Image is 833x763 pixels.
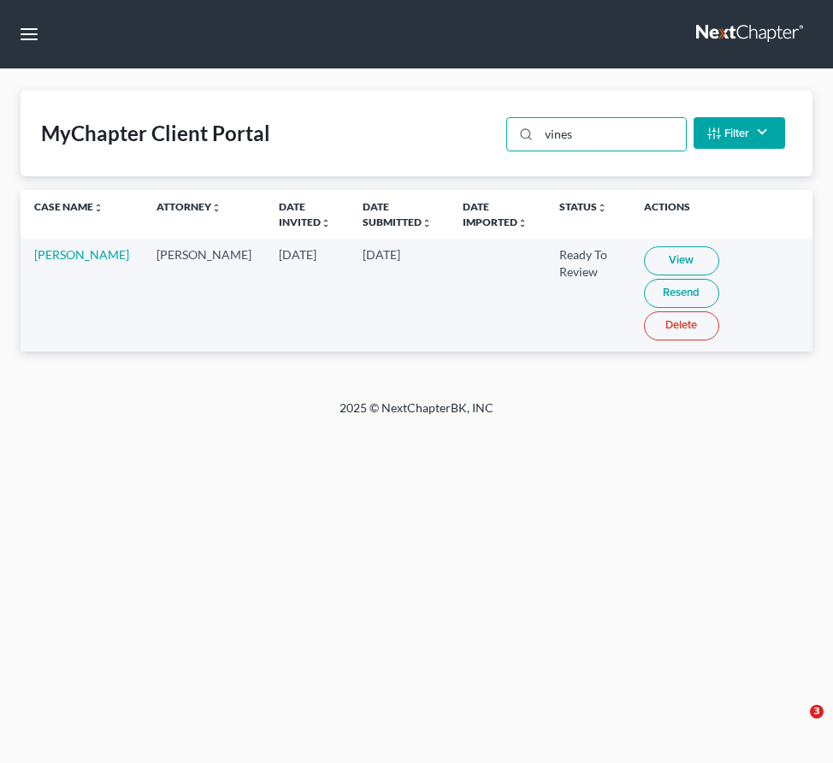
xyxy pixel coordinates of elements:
span: [DATE] [279,247,316,262]
i: unfold_more [517,218,528,228]
a: Statusunfold_more [559,200,607,213]
div: MyChapter Client Portal [41,120,270,147]
span: [DATE] [363,247,400,262]
i: unfold_more [597,203,607,213]
td: [PERSON_NAME] [143,239,265,351]
i: unfold_more [93,203,103,213]
a: Resend [644,279,719,308]
input: Search... [539,118,685,151]
a: Case Nameunfold_more [34,200,103,213]
a: Delete [644,311,719,340]
th: Actions [630,190,812,239]
a: Date Invitedunfold_more [279,200,331,228]
td: Ready To Review [546,239,630,351]
div: 2025 © NextChapterBK, INC [109,399,724,430]
a: [PERSON_NAME] [34,247,129,262]
i: unfold_more [211,203,222,213]
a: Date Importedunfold_more [463,200,528,228]
iframe: Intercom live chat [775,705,816,746]
span: 3 [810,705,824,719]
i: unfold_more [321,218,331,228]
a: Attorneyunfold_more [157,200,222,213]
button: Filter [694,117,785,149]
i: unfold_more [422,218,432,228]
a: Date Submittedunfold_more [363,200,432,228]
a: View [644,246,719,275]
